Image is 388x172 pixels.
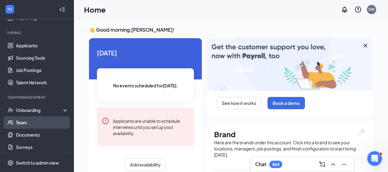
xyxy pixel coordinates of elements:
[329,161,337,168] svg: ChevronUp
[16,76,68,89] a: Talent Network
[362,42,369,49] svg: Cross
[16,141,68,153] a: Surveys
[113,82,178,89] span: No events scheduled for [DATE] .
[217,97,261,109] button: See how it works
[7,95,67,100] div: Team Management
[16,107,63,113] div: Onboarding
[7,160,13,166] svg: Settings
[89,26,373,33] h3: 👋 Good morning, [PERSON_NAME] !
[214,129,365,139] h1: Brand
[354,6,362,13] svg: QuestionInfo
[7,30,67,35] div: Hiring
[207,38,373,91] img: payroll-large.gif
[317,159,327,169] button: ComposeMessage
[84,4,106,15] h1: Home
[16,129,68,141] a: Documents
[97,48,194,58] span: [DATE]
[340,161,348,168] svg: Minimize
[339,159,349,169] button: Minimize
[16,116,68,129] a: Team
[341,6,348,13] svg: Notifications
[318,161,326,168] svg: ComposeMessage
[357,129,365,136] img: open.6027fd2a22e1237b5b06.svg
[16,160,59,166] div: Switch to admin view
[125,158,166,171] button: Add availability
[59,6,65,13] svg: Collapse
[214,139,365,158] div: Here are the brands under this account. Click into a brand to see your locations, managers, job p...
[367,151,382,166] iframe: Intercom live chat
[16,39,68,52] a: Applicants
[16,52,68,64] a: Sourcing Tools
[7,6,13,12] svg: WorkstreamLogo
[328,159,338,169] button: ChevronUp
[7,107,13,113] svg: UserCheck
[267,97,305,109] button: Book a demo
[16,64,68,76] a: Job Postings
[102,117,109,125] svg: Error
[368,7,375,12] div: SW
[255,161,266,168] h3: Chat
[113,117,189,136] div: Applicants are unable to schedule interviews until you set up your availability.
[272,162,279,167] div: 464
